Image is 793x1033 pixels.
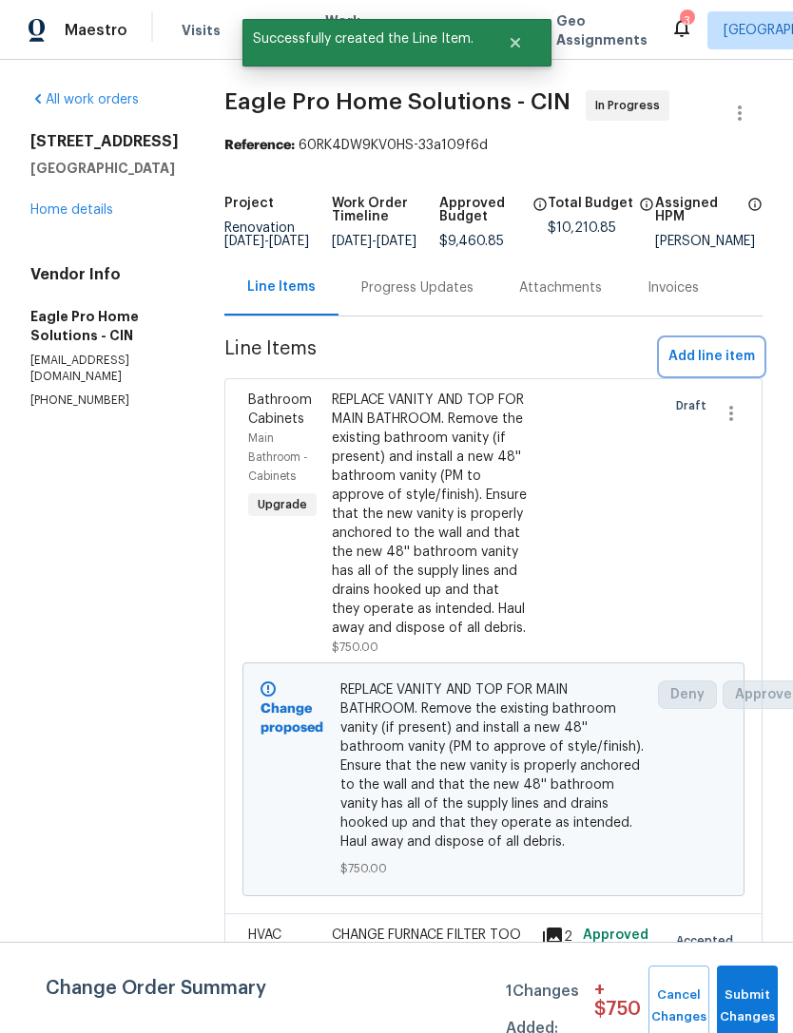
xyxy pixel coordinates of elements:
button: Add line item [661,339,763,374]
span: - [332,235,416,248]
h4: Vendor Info [30,265,179,284]
span: Main Bathroom - Cabinets [248,432,308,482]
span: In Progress [595,96,667,115]
span: The hpm assigned to this work order. [747,197,763,235]
span: [DATE] [269,235,309,248]
span: Renovation [224,221,309,248]
span: Successfully created the Line Item. [242,19,484,59]
span: Upgrade [250,495,315,514]
button: Close [484,24,547,62]
h2: [STREET_ADDRESS] [30,132,179,151]
b: Reference: [224,139,295,152]
span: HVAC Extras [248,928,286,961]
div: Invoices [648,278,699,297]
h5: Work Order Timeline [332,197,439,223]
span: Submit Changes [726,985,768,1028]
span: Eagle Pro Home Solutions - CIN [224,90,571,113]
span: Draft [676,396,714,415]
div: 2 [541,926,571,948]
span: Geo Assignments [556,11,648,49]
span: The total cost of line items that have been proposed by Opendoor. This sum includes line items th... [639,197,654,221]
span: Add line item [668,345,755,369]
div: Attachments [519,278,602,297]
div: Line Items [247,277,316,297]
button: Deny [658,680,717,709]
p: [EMAIL_ADDRESS][DOMAIN_NAME] [30,353,179,385]
div: REPLACE VANITY AND TOP FOR MAIN BATHROOM. Remove the existing bathroom vanity (if present) and in... [332,391,530,638]
span: REPLACE VANITY AND TOP FOR MAIN BATHROOM. Remove the existing bathroom vanity (if present) and in... [340,680,648,851]
h5: Total Budget [548,197,633,210]
div: Progress Updates [361,278,474,297]
div: 60RK4DW9KV0HS-33a109f6d [224,136,763,155]
h5: [GEOGRAPHIC_DATA] [30,159,179,178]
span: - [224,235,309,248]
div: 3 [680,11,693,30]
h5: Assigned HPM [655,197,742,223]
span: Visits [182,21,221,40]
h5: Approved Budget [439,197,526,223]
b: Change proposed [261,702,323,735]
span: Maestro [65,21,127,40]
span: $10,210.85 [548,221,616,235]
span: Cancel Changes [658,985,700,1028]
a: Home details [30,203,113,217]
span: [DATE] [377,235,416,248]
span: Line Items [224,339,661,374]
div: [PERSON_NAME] [655,235,763,248]
span: Approved by [PERSON_NAME] on [583,928,724,980]
span: Work Orders [325,11,374,49]
p: [PHONE_NUMBER] [30,392,179,409]
span: The total cost of line items that have been approved by both Opendoor and the Trade Partner. This... [532,197,548,235]
span: $750.00 [340,859,648,878]
a: All work orders [30,93,139,106]
span: [DATE] [332,235,372,248]
span: [DATE] [224,235,264,248]
span: Bathroom Cabinets [248,393,312,426]
span: $9,460.85 [439,235,504,248]
h5: Eagle Pro Home Solutions - CIN [30,307,179,345]
h5: Project [224,197,274,210]
span: $750.00 [332,641,378,653]
span: Accepted [676,931,741,950]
